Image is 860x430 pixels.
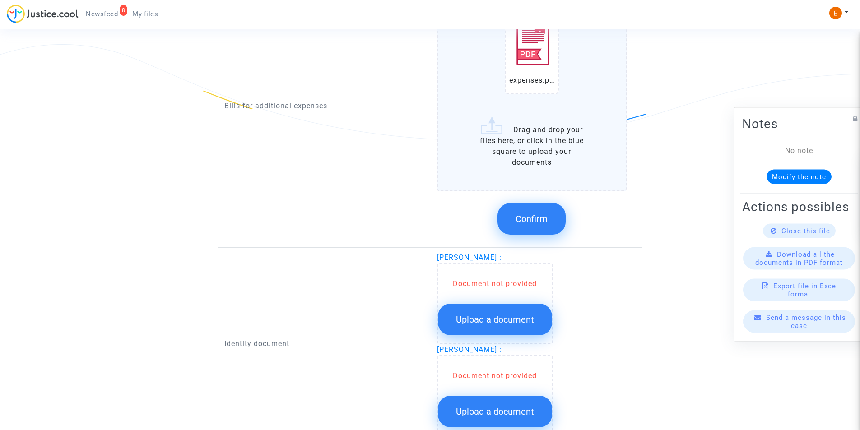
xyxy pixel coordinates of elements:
div: No note [756,145,842,156]
span: Upload a document [456,314,534,325]
button: Upload a document [438,396,552,427]
h2: Notes [742,116,856,131]
span: [PERSON_NAME] : [437,345,502,354]
div: 8 [120,5,128,16]
span: Close this file [781,227,830,235]
p: Bills for additional expenses [224,100,423,111]
a: My files [125,7,165,21]
span: Upload a document [456,406,534,417]
span: Send a message in this case [766,313,846,329]
p: Identity document [224,338,423,349]
img: ACg8ocIeiFvHKe4dA5oeRFd_CiCnuxWUEc1A2wYhRJE3TTWt=s96-c [829,7,842,19]
span: Download all the documents in PDF format [755,250,843,266]
span: [PERSON_NAME] : [437,253,502,262]
h2: Actions possibles [742,199,856,214]
span: Export file in Excel format [773,282,838,298]
div: Document not provided [438,278,552,289]
img: jc-logo.svg [7,5,79,23]
button: Upload a document [438,304,552,335]
button: Modify the note [767,169,832,184]
a: 8Newsfeed [79,7,125,21]
span: My files [132,10,158,18]
button: Confirm [497,203,566,235]
div: Document not provided [438,370,552,381]
span: Newsfeed [86,10,118,18]
span: Confirm [516,213,548,224]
